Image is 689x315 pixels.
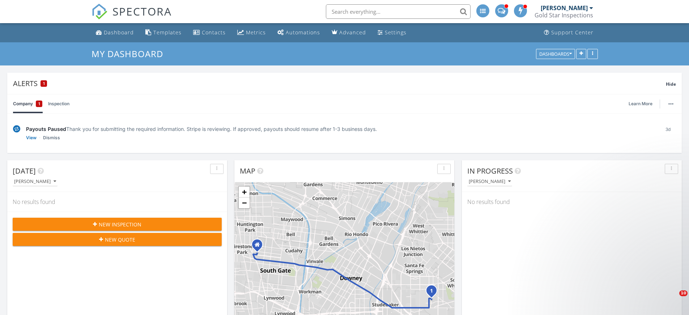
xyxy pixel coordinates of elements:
div: No results found [7,192,227,212]
a: Templates [143,26,184,39]
i: 1 [430,289,433,294]
div: Settings [385,29,407,36]
div: Advanced [339,29,366,36]
div: [PERSON_NAME] [541,4,588,12]
a: Advanced [329,26,369,39]
span: Map [240,166,255,176]
button: [PERSON_NAME] [467,177,512,187]
a: Company [13,94,42,113]
button: New Quote [13,233,222,246]
a: Dashboard [93,26,137,39]
span: Hide [666,81,676,87]
a: Learn More [629,100,657,107]
div: Metrics [246,29,266,36]
span: 1 [43,81,45,86]
button: Dashboards [536,49,575,59]
a: Support Center [541,26,596,39]
img: ellipsis-632cfdd7c38ec3a7d453.svg [668,103,673,105]
a: View [26,134,37,141]
img: under-review-2fe708636b114a7f4b8d.svg [13,125,20,133]
span: Payouts Paused [26,126,66,132]
div: Thank you for submitting the required information. Stripe is reviewing. If approved, payouts shou... [26,125,654,133]
div: 3d [660,125,676,141]
div: No results found [462,192,682,212]
span: New Inspection [99,221,141,228]
a: Settings [375,26,409,39]
input: Search everything... [326,4,471,19]
span: New Quote [105,236,135,243]
img: The Best Home Inspection Software - Spectora [92,4,107,20]
a: My Dashboard [92,48,169,60]
div: Dashboard [104,29,134,36]
a: Metrics [234,26,269,39]
span: 1 [38,100,40,107]
a: Inspection [48,94,69,113]
div: Support Center [551,29,594,36]
a: Automations (Advanced) [275,26,323,39]
div: [PERSON_NAME] [14,179,56,184]
span: 10 [679,290,688,296]
iframe: Intercom live chat [664,290,682,308]
a: Contacts [190,26,229,39]
div: 8438 Chestnut ave, South Gate CA 90280 [257,244,261,249]
div: [PERSON_NAME] [469,179,511,184]
div: Dashboards [539,51,572,56]
div: Gold Star Inspections [535,12,593,19]
a: Zoom out [239,197,250,208]
button: New Inspection [13,218,222,231]
div: Templates [153,29,182,36]
div: Automations [286,29,320,36]
div: 11820 Painter Ave, Whittier, CA 90605 [431,290,436,295]
span: [DATE] [13,166,36,176]
a: Zoom in [239,187,250,197]
button: [PERSON_NAME] [13,177,58,187]
span: SPECTORA [112,4,172,19]
div: Alerts [13,78,666,88]
div: Contacts [202,29,226,36]
a: SPECTORA [92,10,172,25]
span: In Progress [467,166,513,176]
a: Dismiss [43,134,60,141]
